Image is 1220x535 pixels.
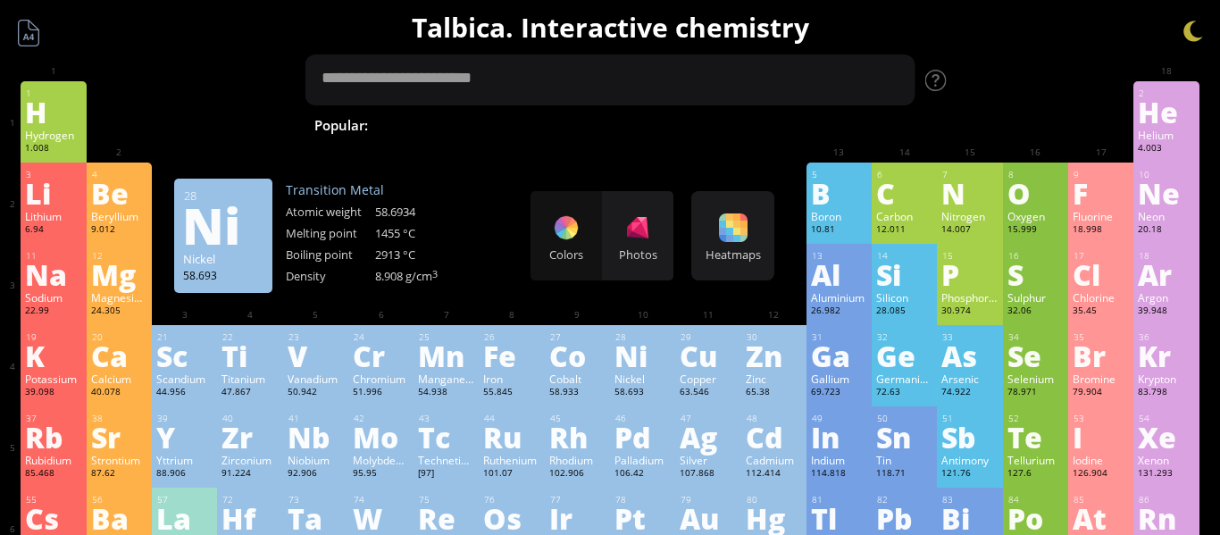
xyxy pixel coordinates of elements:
div: 92.906 [288,467,344,481]
div: Hydrogen [25,128,81,142]
div: Vanadium [288,372,344,386]
div: Krypton [1138,372,1194,386]
div: Chlorine [1073,290,1129,305]
div: Transition Metal [286,181,464,198]
div: Cs [25,504,81,532]
div: Scandium [156,372,213,386]
div: 118.71 [876,467,932,481]
div: 85.468 [25,467,81,481]
div: Cr [353,341,409,370]
div: B [811,179,867,207]
div: Si [876,260,932,288]
div: 75 [419,494,474,506]
div: 51.996 [353,386,409,400]
div: 9 [1074,169,1129,180]
div: 29 [681,331,736,343]
div: 74 [354,494,409,506]
div: 44 [484,413,539,424]
div: 114.818 [811,467,867,481]
div: Se [1007,341,1064,370]
div: 6.94 [25,223,81,238]
div: 57 [157,494,213,506]
div: 102.906 [549,467,606,481]
div: Arsenic [941,372,998,386]
div: Cd [746,422,802,451]
div: Chromium [353,372,409,386]
div: 32.06 [1007,305,1064,319]
div: 50 [877,413,932,424]
div: 24.305 [91,305,147,319]
div: 21 [157,331,213,343]
div: 11 [26,250,81,262]
div: Oxygen [1007,209,1064,223]
div: 95.95 [353,467,409,481]
div: 72 [222,494,278,506]
div: Te [1007,422,1064,451]
div: Rhodium [549,453,606,467]
div: 44.956 [156,386,213,400]
div: 34 [1008,331,1064,343]
div: Hf [221,504,278,532]
div: Manganese [418,372,474,386]
div: Cu [680,341,736,370]
div: 39.948 [1138,305,1194,319]
div: Br [1073,341,1129,370]
div: 5 [812,169,867,180]
div: Ruthenium [483,453,539,467]
div: Atomic weight [286,204,375,220]
div: Sulphur [1007,290,1064,305]
div: Magnesium [91,290,147,305]
span: H O [572,114,622,136]
div: At [1073,504,1129,532]
div: Po [1007,504,1064,532]
div: 78 [615,494,671,506]
div: Carbon [876,209,932,223]
span: Water [506,114,565,136]
div: 78.971 [1007,386,1064,400]
div: Titanium [221,372,278,386]
div: 79 [681,494,736,506]
div: 31 [812,331,867,343]
div: 1455 °C [375,225,464,241]
div: Nickel [614,372,671,386]
div: Iodine [1073,453,1129,467]
div: Silver [680,453,736,467]
div: 26.982 [811,305,867,319]
div: Boron [811,209,867,223]
div: Ca [91,341,147,370]
div: Sr [91,422,147,451]
h1: Talbica. Interactive chemistry [9,9,1211,46]
sub: 2 [649,125,655,137]
div: Strontium [91,453,147,467]
div: H [25,97,81,126]
div: Y [156,422,213,451]
div: 126.904 [1073,467,1129,481]
div: Aluminium [811,290,867,305]
div: Rn [1138,504,1194,532]
div: Copper [680,372,736,386]
div: 106.42 [614,467,671,481]
sup: 3 [432,268,438,280]
div: 10.81 [811,223,867,238]
div: 41 [288,413,344,424]
div: Indium [811,453,867,467]
div: 55.845 [483,386,539,400]
div: 58.933 [549,386,606,400]
div: 35.45 [1073,305,1129,319]
div: 43 [419,413,474,424]
div: 22 [222,331,278,343]
div: 56 [92,494,147,506]
div: Potassium [25,372,81,386]
div: F [1073,179,1129,207]
div: Sb [941,422,998,451]
div: 27 [550,331,606,343]
div: 74.922 [941,386,998,400]
div: Pd [614,422,671,451]
div: Fluorine [1073,209,1129,223]
div: La [156,504,213,532]
div: 82 [877,494,932,506]
div: Ge [876,341,932,370]
div: Rubidium [25,453,81,467]
div: Silicon [876,290,932,305]
div: Zr [221,422,278,451]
